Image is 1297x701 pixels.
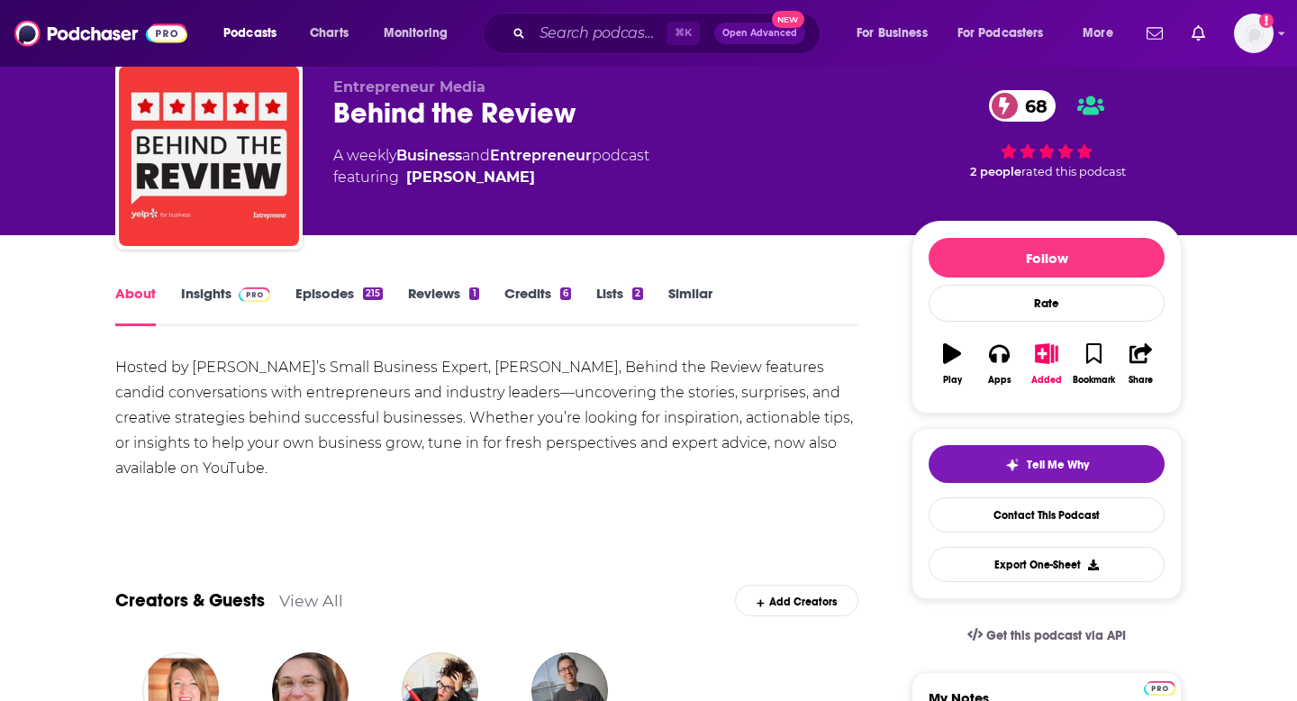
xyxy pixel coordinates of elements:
a: Business [396,147,462,164]
img: tell me why sparkle [1005,458,1020,472]
div: 1 [469,287,478,300]
span: featuring [333,167,649,188]
button: Play [929,332,975,396]
a: Credits6 [504,285,571,326]
button: Open AdvancedNew [714,23,805,44]
a: Pro website [1144,678,1175,696]
a: Emily Washcovick [406,167,535,188]
span: Podcasts [223,21,277,46]
input: Search podcasts, credits, & more... [532,19,667,48]
button: Bookmark [1070,332,1117,396]
img: Podchaser Pro [239,287,270,302]
span: Charts [310,21,349,46]
span: rated this podcast [1021,165,1126,178]
svg: Add a profile image [1259,14,1274,28]
button: open menu [211,19,300,48]
button: Export One-Sheet [929,547,1165,582]
span: 68 [1007,90,1057,122]
div: A weekly podcast [333,145,649,188]
span: ⌘ K [667,22,700,45]
button: Follow [929,238,1165,278]
span: For Podcasters [957,21,1044,46]
div: Added [1031,375,1062,386]
a: Creators & Guests [115,589,265,612]
button: Share [1118,332,1165,396]
img: Podchaser Pro [1144,681,1175,696]
a: Contact This Podcast [929,497,1165,533]
img: Podchaser - Follow, Share and Rate Podcasts [14,16,187,50]
span: Tell Me Why [1027,458,1089,472]
a: InsightsPodchaser Pro [181,285,270,326]
button: Show profile menu [1234,14,1274,53]
span: Open Advanced [722,29,797,38]
span: Get this podcast via API [986,628,1126,643]
div: Search podcasts, credits, & more... [500,13,838,54]
span: and [462,147,490,164]
span: More [1083,21,1113,46]
button: open menu [946,19,1070,48]
span: New [772,11,804,28]
span: Logged in as redsetterpr [1234,14,1274,53]
div: Add Creators [735,585,858,616]
div: Bookmark [1073,375,1115,386]
button: open menu [371,19,471,48]
button: tell me why sparkleTell Me Why [929,445,1165,483]
div: 68 2 peoplerated this podcast [912,78,1182,190]
a: Similar [668,285,712,326]
span: Monitoring [384,21,448,46]
div: Play [943,375,962,386]
div: Hosted by [PERSON_NAME]’s Small Business Expert, [PERSON_NAME], Behind the Review features candid... [115,355,858,481]
a: Lists2 [596,285,643,326]
span: 2 people [970,165,1021,178]
span: For Business [857,21,928,46]
img: Behind the Review [119,66,299,246]
a: About [115,285,156,326]
img: User Profile [1234,14,1274,53]
div: 2 [632,287,643,300]
a: View All [279,591,343,610]
a: 68 [989,90,1057,122]
button: open menu [844,19,950,48]
button: open menu [1070,19,1136,48]
div: Rate [929,285,1165,322]
button: Added [1023,332,1070,396]
div: 6 [560,287,571,300]
div: Share [1129,375,1153,386]
a: Charts [298,19,359,48]
span: Entrepreneur Media [333,78,485,96]
button: Apps [975,332,1022,396]
a: Reviews1 [408,285,478,326]
div: 215 [363,287,383,300]
div: Apps [988,375,1011,386]
a: Show notifications dropdown [1139,18,1170,49]
a: Get this podcast via API [953,614,1140,658]
a: Episodes215 [295,285,383,326]
a: Entrepreneur [490,147,592,164]
a: Show notifications dropdown [1184,18,1212,49]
